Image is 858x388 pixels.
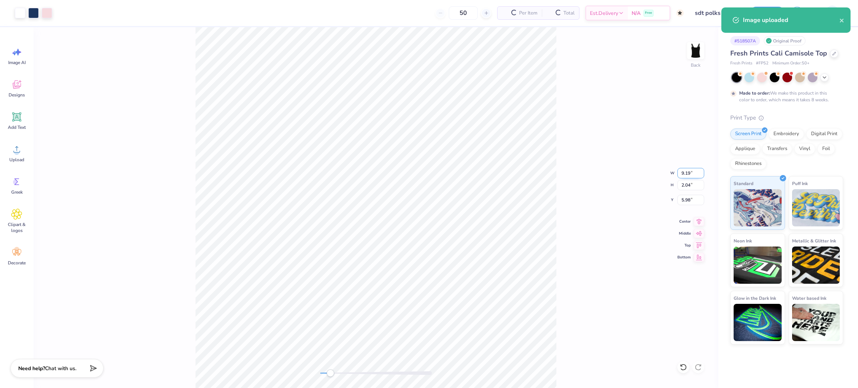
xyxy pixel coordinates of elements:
[734,247,782,284] img: Neon Ink
[734,294,776,302] span: Glow in the Dark Ink
[327,369,334,377] div: Accessibility label
[743,16,839,25] div: Image uploaded
[769,128,804,140] div: Embroidery
[764,36,805,45] div: Original Proof
[677,254,691,260] span: Bottom
[813,6,843,20] a: MJ
[8,124,26,130] span: Add Text
[730,143,760,155] div: Applique
[645,10,652,16] span: Free
[677,230,691,236] span: Middle
[563,9,575,17] span: Total
[9,157,24,163] span: Upload
[756,60,769,67] span: # FP52
[8,260,26,266] span: Decorate
[632,9,641,17] span: N/A
[11,189,23,195] span: Greek
[734,189,782,226] img: Standard
[18,365,45,372] strong: Need help?
[730,128,766,140] div: Screen Print
[825,6,840,20] img: Mark Joshua Mullasgo
[792,179,808,187] span: Puff Ink
[734,304,782,341] img: Glow in the Dark Ink
[730,158,766,169] div: Rhinestones
[772,60,810,67] span: Minimum Order: 50 +
[734,179,753,187] span: Standard
[449,6,478,20] input: – –
[806,128,842,140] div: Digital Print
[519,9,537,17] span: Per Item
[792,294,826,302] span: Water based Ink
[792,189,840,226] img: Puff Ink
[730,49,827,58] span: Fresh Prints Cali Camisole Top
[9,92,25,98] span: Designs
[677,242,691,248] span: Top
[792,304,840,341] img: Water based Ink
[730,114,843,122] div: Print Type
[817,143,835,155] div: Foil
[45,365,76,372] span: Chat with us.
[688,43,703,58] img: Back
[8,60,26,66] span: Image AI
[730,60,752,67] span: Fresh Prints
[794,143,815,155] div: Vinyl
[689,6,744,20] input: Untitled Design
[730,36,760,45] div: # 518507A
[839,16,845,25] button: close
[762,143,792,155] div: Transfers
[677,219,691,225] span: Center
[739,90,831,103] div: We make this product in this color to order, which means it takes 8 weeks.
[590,9,618,17] span: Est. Delivery
[739,90,770,96] strong: Made to order:
[691,62,700,69] div: Back
[734,237,752,245] span: Neon Ink
[4,222,29,233] span: Clipart & logos
[792,247,840,284] img: Metallic & Glitter Ink
[792,237,836,245] span: Metallic & Glitter Ink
